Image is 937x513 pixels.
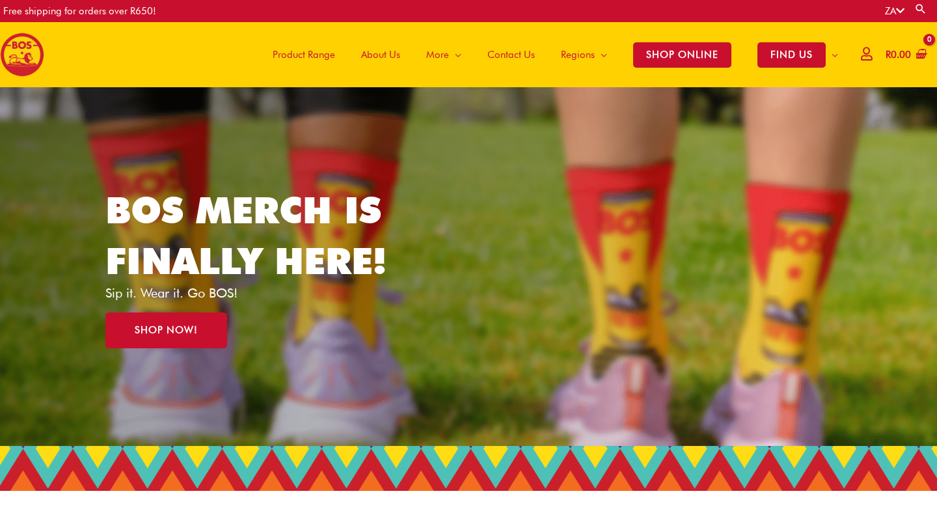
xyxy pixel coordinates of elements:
[914,3,927,15] a: Search button
[487,35,535,74] span: Contact Us
[633,42,731,68] span: SHOP ONLINE
[474,22,548,87] a: Contact Us
[426,35,449,74] span: More
[548,22,620,87] a: Regions
[105,312,227,348] a: SHOP NOW!
[361,35,400,74] span: About Us
[883,40,927,70] a: View Shopping Cart, empty
[250,22,851,87] nav: Site Navigation
[886,49,891,61] span: R
[135,326,198,335] span: SHOP NOW!
[886,49,911,61] bdi: 0.00
[620,22,744,87] a: SHOP ONLINE
[348,22,413,87] a: About Us
[885,5,904,17] a: ZA
[105,286,406,299] p: Sip it. Wear it. Go BOS!
[260,22,348,87] a: Product Range
[561,35,595,74] span: Regions
[413,22,474,87] a: More
[105,188,387,283] a: BOS MERCH IS FINALLY HERE!
[273,35,335,74] span: Product Range
[757,42,826,68] span: FIND US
